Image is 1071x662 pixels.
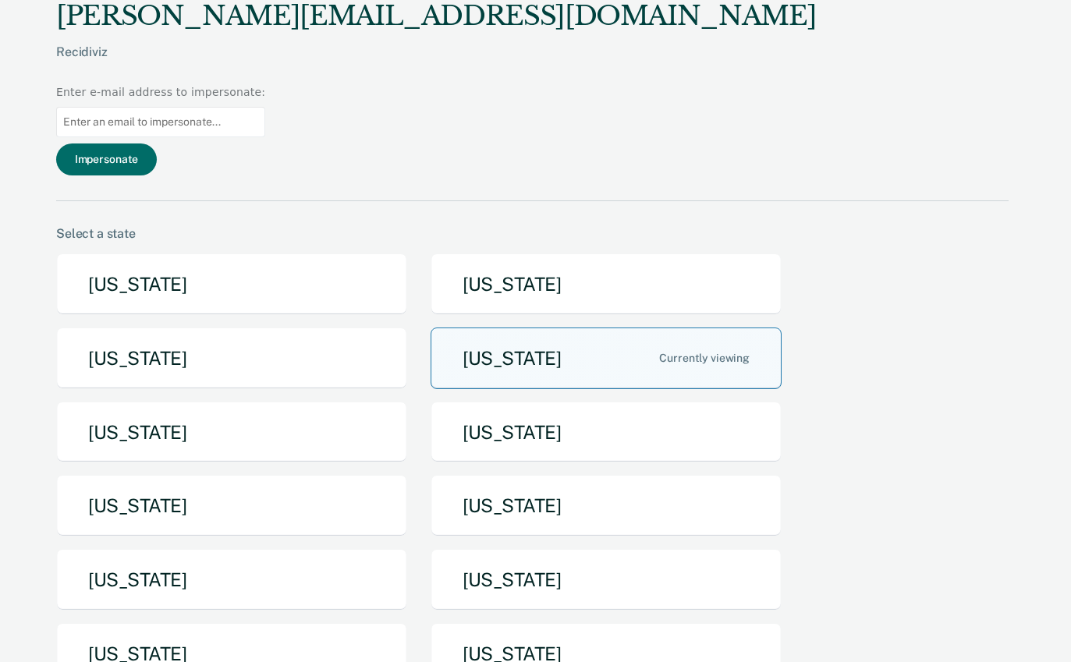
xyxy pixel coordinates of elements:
[56,226,1009,241] div: Select a state
[56,107,265,137] input: Enter an email to impersonate...
[56,84,265,101] div: Enter e-mail address to impersonate:
[431,549,782,611] button: [US_STATE]
[431,475,782,536] button: [US_STATE]
[212,25,243,56] div: Profile image for Ken
[60,526,95,536] span: Home
[156,487,312,549] button: Messages
[31,37,117,62] img: logo
[56,327,407,389] button: [US_STATE]
[56,44,816,84] div: Recidiviz
[56,253,407,315] button: [US_STATE]
[56,143,157,175] button: Impersonate
[268,25,296,53] div: Close
[431,402,782,463] button: [US_STATE]
[56,475,407,536] button: [US_STATE]
[431,253,782,315] button: [US_STATE]
[56,549,407,611] button: [US_STATE]
[16,130,296,173] div: Send us a message
[56,402,407,463] button: [US_STATE]
[431,327,782,389] button: [US_STATE]
[32,143,261,160] div: Send us a message
[207,526,261,536] span: Messages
